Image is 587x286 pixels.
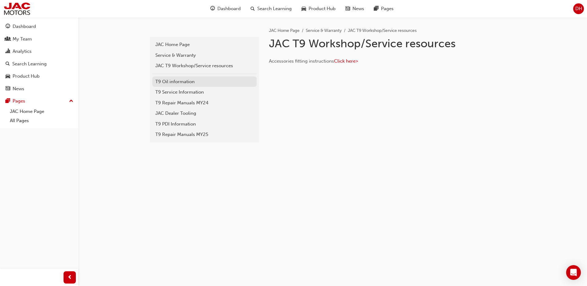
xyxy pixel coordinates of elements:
a: search-iconSearch Learning [246,2,297,15]
div: T9 Repair Manuals MY25 [155,131,254,138]
a: Analytics [2,46,76,57]
a: Service & Warranty [152,50,257,61]
span: guage-icon [210,5,215,13]
span: search-icon [6,61,10,67]
li: JAC T9 Workshop/Service resources [348,27,417,34]
a: T9 Repair Manuals MY25 [152,129,257,140]
div: Open Intercom Messenger [566,265,581,280]
img: jac-portal [3,2,31,16]
div: JAC Home Page [155,41,254,48]
a: T9 PDI Information [152,119,257,129]
span: chart-icon [6,49,10,54]
span: Product Hub [309,5,336,12]
span: news-icon [6,86,10,92]
span: Search Learning [257,5,292,12]
span: pages-icon [374,5,379,13]
div: Pages [13,98,25,105]
a: Service & Warranty [306,28,342,33]
span: Dashboard [217,5,241,12]
div: T9 Repair Manuals MY24 [155,99,254,106]
div: JAC Dealer Tooling [155,110,254,117]
a: All Pages [7,116,76,126]
a: JAC Home Page [269,28,300,33]
a: guage-iconDashboard [205,2,246,15]
a: Product Hub [2,71,76,82]
h1: JAC T9 Workshop/Service resources [269,37,470,50]
span: up-icon [69,97,73,105]
button: DH [573,3,584,14]
div: My Team [13,36,32,43]
a: T9 Oil information [152,76,257,87]
a: Dashboard [2,21,76,32]
a: News [2,83,76,95]
a: JAC Dealer Tooling [152,108,257,119]
span: news-icon [345,5,350,13]
div: T9 PDI Information [155,121,254,128]
div: JAC T9 Workshop/Service resources [155,62,254,69]
div: Product Hub [13,73,40,80]
a: JAC Home Page [152,39,257,50]
div: Analytics [13,48,32,55]
span: pages-icon [6,99,10,104]
div: Search Learning [12,60,47,68]
a: My Team [2,33,76,45]
div: Dashboard [13,23,36,30]
button: Pages [2,95,76,107]
span: DH [575,5,582,12]
span: car-icon [6,74,10,79]
span: News [352,5,364,12]
a: T9 Repair Manuals MY24 [152,98,257,108]
a: JAC Home Page [7,107,76,116]
div: Service & Warranty [155,52,254,59]
div: News [13,85,24,92]
span: guage-icon [6,24,10,29]
a: pages-iconPages [369,2,398,15]
span: car-icon [301,5,306,13]
span: Accessories fitting instructions [269,58,334,64]
a: Search Learning [2,58,76,70]
a: T9 Service Information [152,87,257,98]
div: T9 Service Information [155,89,254,96]
a: car-iconProduct Hub [297,2,340,15]
span: search-icon [251,5,255,13]
span: people-icon [6,37,10,42]
a: JAC T9 Workshop/Service resources [152,60,257,71]
span: Pages [381,5,394,12]
a: Click here> [334,58,358,64]
a: news-iconNews [340,2,369,15]
div: T9 Oil information [155,78,254,85]
button: DashboardMy TeamAnalyticsSearch LearningProduct HubNews [2,20,76,95]
span: prev-icon [68,274,72,281]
